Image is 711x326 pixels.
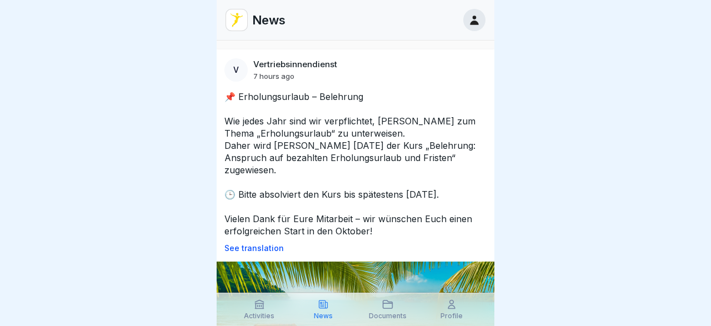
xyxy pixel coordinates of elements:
[314,312,333,320] p: News
[440,312,463,320] p: Profile
[252,13,286,27] p: News
[244,312,274,320] p: Activities
[369,312,407,320] p: Documents
[224,91,487,237] p: 📌 Erholungsurlaub – Belehrung Wie jedes Jahr sind wir verpflichtet, [PERSON_NAME] zum Thema „Erho...
[253,72,294,81] p: 7 hours ago
[224,58,248,82] div: V
[253,59,337,69] p: Vertriebsinnendienst
[224,244,487,253] p: See translation
[226,9,247,31] img: vd4jgc378hxa8p7qw0fvrl7x.png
